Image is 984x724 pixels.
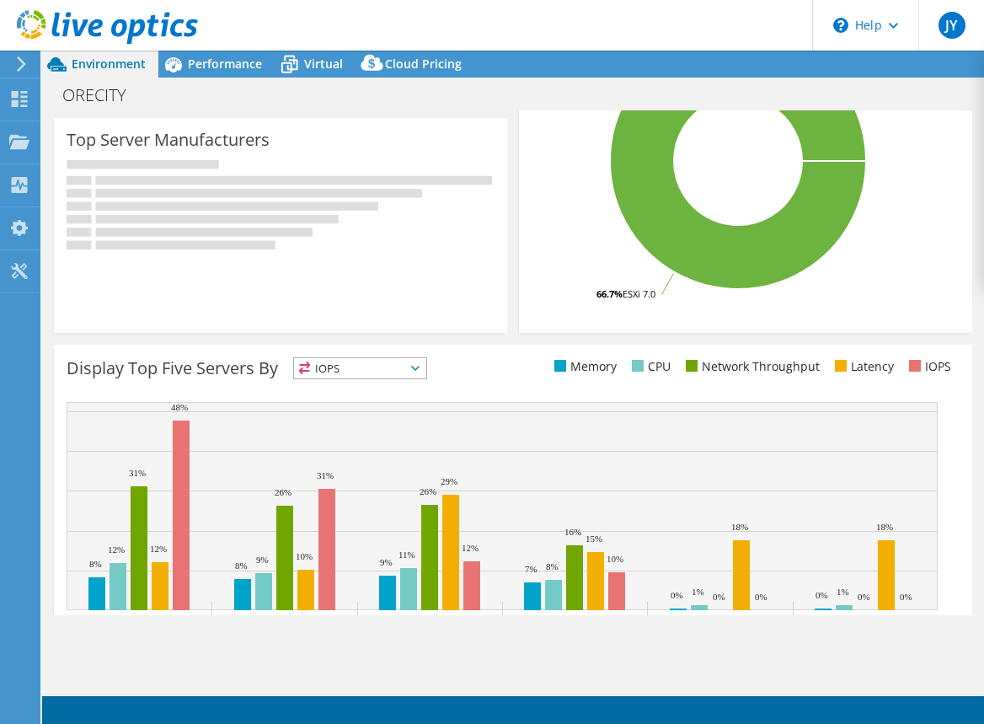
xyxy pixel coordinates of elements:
[876,522,893,532] text: 18%
[816,590,828,600] text: 0%
[692,587,704,597] text: 1%
[607,554,623,564] text: 10%
[939,12,965,39] span: JY
[623,287,655,300] tspan: ESXi 7.0
[385,56,462,72] span: Cloud Pricing
[256,555,269,565] text: 9%
[150,544,167,554] text: 12%
[905,357,951,376] li: IOPS
[108,544,125,555] text: 12%
[171,402,188,412] text: 48%
[317,470,334,480] text: 31%
[550,357,617,376] li: Memory
[713,592,725,602] text: 0%
[755,592,767,602] text: 0%
[596,287,623,300] tspan: 66.7%
[441,476,457,486] text: 29%
[296,551,313,561] text: 10%
[900,592,912,602] text: 0%
[546,561,559,571] text: 8%
[831,357,894,376] li: Latency
[671,590,683,600] text: 0%
[72,56,146,72] span: Environment
[380,557,393,567] text: 9%
[628,357,671,376] li: CPU
[731,522,748,532] text: 18%
[420,486,436,496] text: 26%
[275,487,291,497] text: 26%
[55,86,152,105] h1: ORECITY
[525,564,537,574] text: 7%
[235,560,248,571] text: 8%
[304,56,343,72] span: Virtual
[89,559,102,569] text: 8%
[294,358,426,378] span: IOPS
[462,543,479,553] text: 12%
[833,18,848,33] svg: \n
[398,550,415,560] text: 11%
[858,592,870,602] text: 0%
[682,357,820,376] li: Network Throughput
[837,587,849,597] text: 1%
[564,527,581,537] text: 16%
[67,131,270,149] h3: Top Server Manufacturers
[188,56,262,72] span: Performance
[129,468,146,478] text: 31%
[586,534,602,544] text: 15%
